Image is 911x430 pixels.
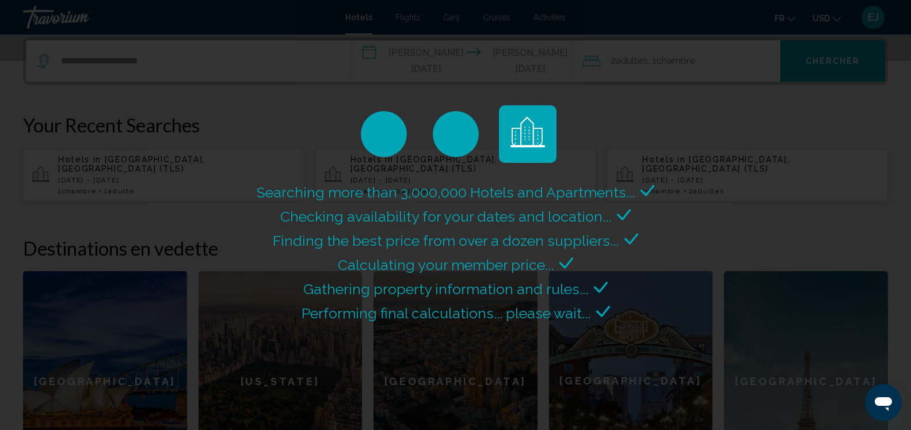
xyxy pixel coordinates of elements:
span: Gathering property information and rules... [303,280,588,298]
span: Searching more than 3,000,000 Hotels and Apartments... [257,184,635,201]
span: Performing final calculations... please wait... [302,305,590,322]
span: Checking availability for your dates and location... [280,208,611,225]
iframe: Bouton de lancement de la fenêtre de messagerie [865,384,902,421]
span: Finding the best price from over a dozen suppliers... [273,232,619,249]
span: Calculating your member price... [338,256,554,273]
